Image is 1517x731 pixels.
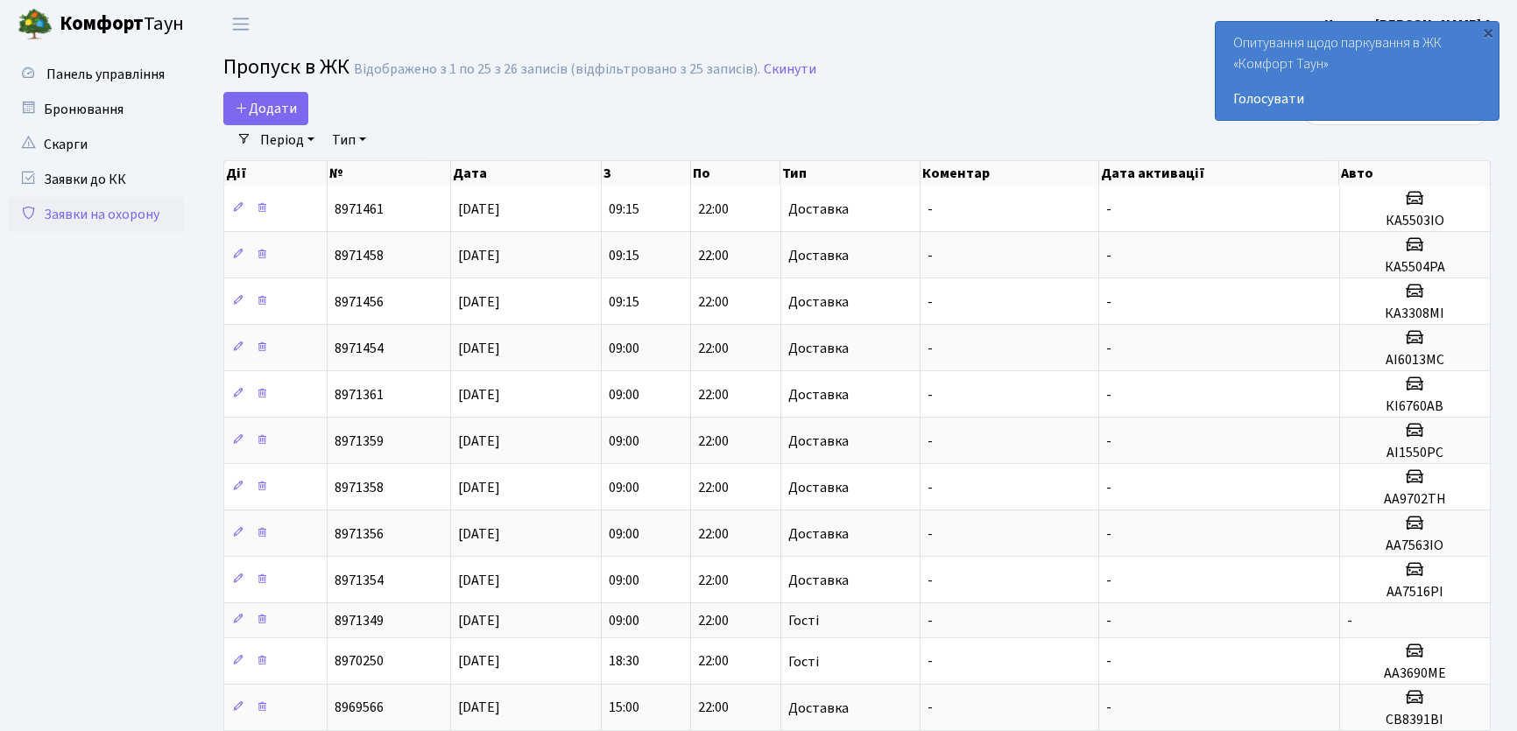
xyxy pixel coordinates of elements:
span: Доставка [788,573,849,587]
span: 8971456 [335,292,384,312]
span: [DATE] [458,524,500,544]
span: 22:00 [698,292,729,312]
span: - [928,385,933,404]
span: - [1106,246,1111,265]
span: 22:00 [698,200,729,219]
span: 8971454 [335,339,384,358]
a: Скарги [9,127,184,162]
span: 22:00 [698,385,729,404]
span: - [928,432,933,451]
span: [DATE] [458,200,500,219]
span: 8971458 [335,246,384,265]
span: - [928,571,933,590]
span: [DATE] [458,699,500,718]
span: Доставка [788,388,849,402]
span: 8969566 [335,699,384,718]
span: - [1106,292,1111,312]
a: Тип [325,125,373,155]
span: [DATE] [458,478,500,497]
span: [DATE] [458,432,500,451]
div: Опитування щодо паркування в ЖК «Комфорт Таун» [1216,22,1499,120]
h5: АА9702ТН [1347,491,1483,508]
th: № [328,161,451,186]
span: Доставка [788,434,849,448]
a: Заявки на охорону [9,197,184,232]
span: Доставка [788,249,849,263]
span: [DATE] [458,611,500,630]
span: - [1106,200,1111,219]
h5: АІ6013МС [1347,352,1483,369]
span: 22:00 [698,571,729,590]
h5: КІ6760АВ [1347,398,1483,415]
span: 09:00 [609,385,639,404]
th: Тип [780,161,920,186]
span: 8971461 [335,200,384,219]
span: 09:15 [609,200,639,219]
span: 09:15 [609,246,639,265]
span: Доставка [788,481,849,495]
span: 18:30 [609,652,639,671]
span: 09:00 [609,339,639,358]
span: 22:00 [698,478,729,497]
span: - [928,246,933,265]
span: 09:00 [609,611,639,630]
span: 09:00 [609,432,639,451]
span: 8971361 [335,385,384,404]
span: - [1106,611,1111,630]
span: Гості [788,614,819,628]
h5: КА5504РА [1347,259,1483,276]
span: - [928,524,933,544]
span: Додати [235,99,297,118]
b: Комфорт [60,10,144,38]
div: Відображено з 1 по 25 з 26 записів (відфільтровано з 25 записів). [354,61,760,78]
button: Переключити навігацію [219,10,263,39]
h5: АА7516PI [1347,584,1483,601]
h5: CB8391BI [1347,712,1483,728]
span: [DATE] [458,652,500,671]
span: 8971354 [335,571,384,590]
a: Додати [223,92,308,125]
span: - [1106,478,1111,497]
span: Доставка [788,295,849,309]
span: 22:00 [698,699,729,718]
span: [DATE] [458,246,500,265]
span: - [1347,611,1352,630]
h5: АА7563ІО [1347,538,1483,554]
span: [DATE] [458,292,500,312]
th: Коментар [921,161,1099,186]
span: 09:00 [609,478,639,497]
span: - [928,478,933,497]
span: [DATE] [458,385,500,404]
span: - [928,200,933,219]
span: - [1106,432,1111,451]
a: Бронювання [9,92,184,127]
h5: AA3690ME [1347,665,1483,682]
span: Доставка [788,341,849,355]
span: [DATE] [458,339,500,358]
span: Доставка [788,202,849,216]
h5: КА5503ІО [1347,213,1483,229]
span: Панель управління [46,65,165,84]
span: 15:00 [609,699,639,718]
span: Доставка [788,701,849,715]
b: Цитрус [PERSON_NAME] А. [1324,15,1496,34]
a: Панель управління [9,57,184,92]
span: 22:00 [698,432,729,451]
span: 09:00 [609,571,639,590]
span: 8971359 [335,432,384,451]
span: - [928,611,933,630]
span: Гості [788,655,819,669]
th: Дата [451,161,602,186]
h5: КА3308МІ [1347,306,1483,322]
span: - [928,699,933,718]
span: - [928,292,933,312]
a: Цитрус [PERSON_NAME] А. [1324,14,1496,35]
h5: АІ1550РС [1347,445,1483,461]
span: - [1106,652,1111,671]
span: 22:00 [698,339,729,358]
th: По [691,161,780,186]
span: Доставка [788,527,849,541]
img: logo.png [18,7,53,42]
span: 8970250 [335,652,384,671]
span: - [928,339,933,358]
